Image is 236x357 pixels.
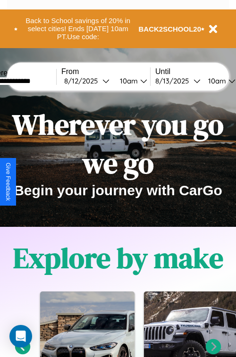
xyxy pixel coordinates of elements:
[139,25,202,33] b: BACK2SCHOOL20
[61,76,112,86] button: 8/12/2025
[112,76,150,86] button: 10am
[17,14,139,43] button: Back to School savings of 20% in select cities! Ends [DATE] 10am PT.Use code:
[155,76,194,85] div: 8 / 13 / 2025
[13,239,223,277] h1: Explore by make
[5,163,11,201] div: Give Feedback
[61,67,150,76] label: From
[115,76,140,85] div: 10am
[203,76,228,85] div: 10am
[64,76,102,85] div: 8 / 12 / 2025
[9,325,32,348] div: Open Intercom Messenger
